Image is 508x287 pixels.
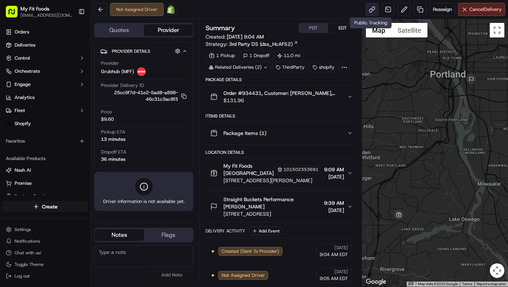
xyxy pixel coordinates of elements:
div: 1 Dropoff [240,51,273,61]
span: Create [42,203,58,210]
span: Created (Sent To Provider) [222,248,279,255]
a: 💻API Documentation [59,160,120,173]
button: Engage [3,79,88,90]
a: 3rd Party DS (dss_HcAFS2) [229,40,298,48]
div: shopify [309,62,338,72]
span: Map data ©2025 Google [418,282,458,286]
span: 9:09 AM [324,166,344,173]
span: Package Items ( 1 ) [223,129,266,137]
button: Toggle Theme [3,259,88,270]
a: Shopify [3,118,88,129]
a: Open this area in Google Maps (opens a new window) [364,277,388,287]
span: [STREET_ADDRESS][PERSON_NAME] [223,177,321,184]
span: Provider [101,60,119,67]
span: Settings [15,227,31,232]
button: Provider Details [100,45,187,57]
span: Pylon [73,180,88,186]
button: Keyboard shortcuts [409,282,414,285]
div: 1 Pickup [206,51,238,61]
a: 📗Knowledge Base [4,160,59,173]
span: $131.96 [223,97,341,104]
span: 9:04 AM EDT [320,251,348,258]
button: Straight Buckets Performance [PERSON_NAME][STREET_ADDRESS]9:39 AM[DATE] [206,191,357,222]
span: Analytics [15,94,35,101]
img: 5e692f75ce7d37001a5d71f1 [137,67,146,76]
button: My Fit Foods[EMAIL_ADDRESS][DOMAIN_NAME] [3,3,75,20]
img: Nash [7,7,22,22]
span: API Documentation [69,163,117,170]
button: Promise [3,178,88,189]
button: Control [3,52,88,64]
span: 3rd Party DS (dss_HcAFS2) [229,40,293,48]
button: Reassign [430,3,455,16]
div: We're available if you need us! [33,77,100,83]
span: [DATE] [335,245,348,251]
span: [DATE] [83,113,98,119]
div: 📗 [7,163,13,169]
a: Terms (opens in new tab) [462,282,472,286]
p: Welcome 👋 [7,29,133,41]
button: Toggle fullscreen view [490,23,504,37]
span: Driver information is not available yet. [103,198,185,205]
button: Notes [95,229,144,241]
img: Google [364,277,388,287]
span: Engage [15,81,31,88]
span: • [79,132,82,138]
span: Created: [206,33,264,40]
button: Package Items (1) [206,121,357,145]
div: Related Deliveries (2) [206,62,271,72]
button: CancelDelivery [458,3,505,16]
span: $9.60 [101,116,114,123]
span: Not Assigned Driver [222,272,265,279]
span: Dropoff ETA [101,149,126,155]
span: Log out [15,273,30,279]
span: [DATE] [83,132,98,138]
button: [EMAIL_ADDRESS][DOMAIN_NAME] [20,12,73,18]
button: Start new chat [124,72,133,80]
img: 1736555255976-a54dd68f-1ca7-489b-9aae-adbdc363a1c4 [15,113,20,119]
span: Shopify [15,120,31,127]
button: Map camera controls [490,263,504,278]
button: Orchestrate [3,65,88,77]
div: 💻 [62,163,67,169]
div: Package Details [206,77,357,83]
button: Flags [144,229,193,241]
span: Toggle Theme [15,262,44,267]
span: Provider Details [112,48,150,54]
button: Nash AI [3,164,88,176]
button: See all [113,93,133,102]
span: [DATE] 9:04 AM [227,33,264,40]
button: Show street map [366,23,391,37]
div: Public Tracking [350,17,392,28]
span: Cancel Delivery [469,6,502,13]
span: Notifications [15,238,40,244]
img: 1736555255976-a54dd68f-1ca7-489b-9aae-adbdc363a1c4 [7,69,20,83]
div: Items Details [206,113,357,119]
span: Control [15,55,30,61]
span: Product Catalog [15,193,50,200]
button: Chat with us! [3,248,88,258]
button: Fleet [3,105,88,116]
span: Fleet [15,107,25,114]
div: Available Products [3,153,88,164]
span: Reassign [433,6,452,13]
span: [DATE] [324,173,344,180]
button: PDT [299,23,328,33]
a: Promise [6,180,85,187]
button: My Fit Foods [GEOGRAPHIC_DATA]101502353691[STREET_ADDRESS][PERSON_NAME]9:09 AM[DATE] [206,158,357,188]
button: Product Catalog [3,191,88,202]
div: Strategy: [206,40,298,48]
img: 8571987876998_91fb9ceb93ad5c398215_72.jpg [15,69,28,83]
div: ThirdParty [273,62,308,72]
img: Shopify logo [6,121,12,127]
a: Report a map error [477,282,506,286]
span: Knowledge Base [15,163,56,170]
div: Start new chat [33,69,120,77]
button: Order #934431, Customer: [PERSON_NAME], Customer's 40 Order, [US_STATE], Same Day: [DATE] | Time:... [206,85,357,108]
button: Quotes [95,24,144,36]
span: Wisdom [PERSON_NAME] [23,113,78,119]
input: Got a question? Start typing here... [19,47,131,55]
span: Order #934431, Customer: [PERSON_NAME], Customer's 40 Order, [US_STATE], Same Day: [DATE] | Time:... [223,89,341,97]
span: Grubhub (MFF) [101,68,134,75]
div: 36 minutes [101,156,125,163]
